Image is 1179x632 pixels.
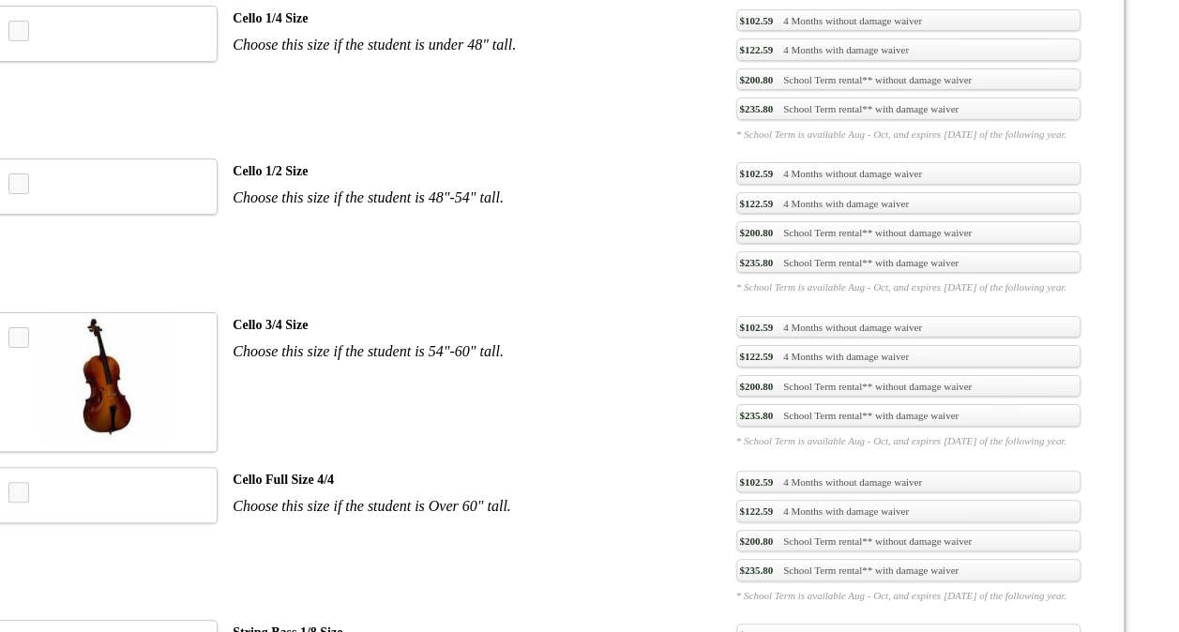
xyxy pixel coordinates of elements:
a: MP3 Clip [8,331,29,352]
span: $122.59 [739,45,773,60]
a: $122.594 Months with damage waiver [736,504,1081,527]
a: $102.594 Months without damage waiver [736,12,1081,35]
span: $235.80 [739,567,773,582]
a: $200.80School Term rental** without damage waiver [736,534,1081,556]
span: $122.59 [739,354,773,369]
a: $122.594 Months with damage waiver [736,41,1081,64]
span: $200.80 [739,228,773,243]
span: $122.59 [739,199,773,214]
span: $102.59 [739,169,773,184]
em: * School Term is available Aug - Oct, and expires [DATE] of the following year. [736,129,1081,144]
div: Cello 1/4 Size [233,8,708,35]
div: Cello 3/4 Size [233,316,708,342]
a: $102.594 Months without damage waiver [736,165,1081,188]
a: $200.80School Term rental** without damage waiver [736,224,1081,247]
a: $102.594 Months without damage waiver [736,320,1081,342]
em: * School Term is available Aug - Oct, and expires [DATE] of the following year. [736,592,1081,607]
div: Cello Full Size 4/4 [233,471,708,497]
em: * School Term is available Aug - Oct, and expires [DATE] of the following year. [736,282,1081,297]
a: $200.80School Term rental** without damage waiver [736,379,1081,401]
a: $235.80School Term rental** with damage waiver [736,254,1081,277]
em: Choose this size if the student is Over 60" tall. [233,502,510,518]
span: $122.59 [739,508,773,523]
a: $235.80School Term rental** with damage waiver [736,100,1081,123]
a: $102.594 Months without damage waiver [736,474,1081,497]
span: $235.80 [739,413,773,428]
span: $102.59 [739,16,773,31]
a: $122.594 Months with damage waiver [736,350,1081,372]
div: Cello 1/2 Size [233,161,708,188]
a: $235.80School Term rental** with damage waiver [736,564,1081,586]
a: $122.594 Months with damage waiver [736,195,1081,218]
img: th_1fc34dab4bdaff02a3697e89cb8f30dd_1340462339CelloThreeQtr..jpg [41,317,171,446]
span: $200.80 [739,537,773,552]
em: Choose this size if the student is 48"-54" tall. [233,192,504,208]
a: $235.80School Term rental** with damage waiver [736,409,1081,431]
em: Choose this size if the student is 54"-60" tall. [233,347,504,363]
img: th_1fc34dab4bdaff02a3697e89cb8f30dd_1340461930Cello.jpg [41,162,171,292]
span: $102.59 [739,478,773,493]
span: $200.80 [739,75,773,90]
em: Choose this size if the student is under 48" tall. [233,39,516,55]
a: MP3 Clip [8,23,29,44]
a: MP3 Clip [8,176,29,197]
a: MP3 Clip [8,486,29,506]
span: $200.80 [739,383,773,398]
span: $102.59 [739,324,773,339]
span: $235.80 [739,104,773,119]
span: $235.80 [739,258,773,273]
em: * School Term is available Aug - Oct, and expires [DATE] of the following year. [736,437,1081,452]
a: $200.80School Term rental** without damage waiver [736,71,1081,94]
